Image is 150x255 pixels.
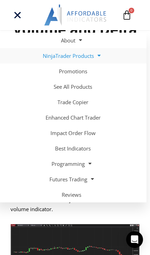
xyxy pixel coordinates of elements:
[111,5,142,25] a: 0
[129,8,134,13] span: 0
[126,231,143,248] div: Open Intercom Messenger
[11,8,24,22] div: Menu Toggle
[44,5,107,26] img: LogoAI | Affordable Indicators – NinjaTrader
